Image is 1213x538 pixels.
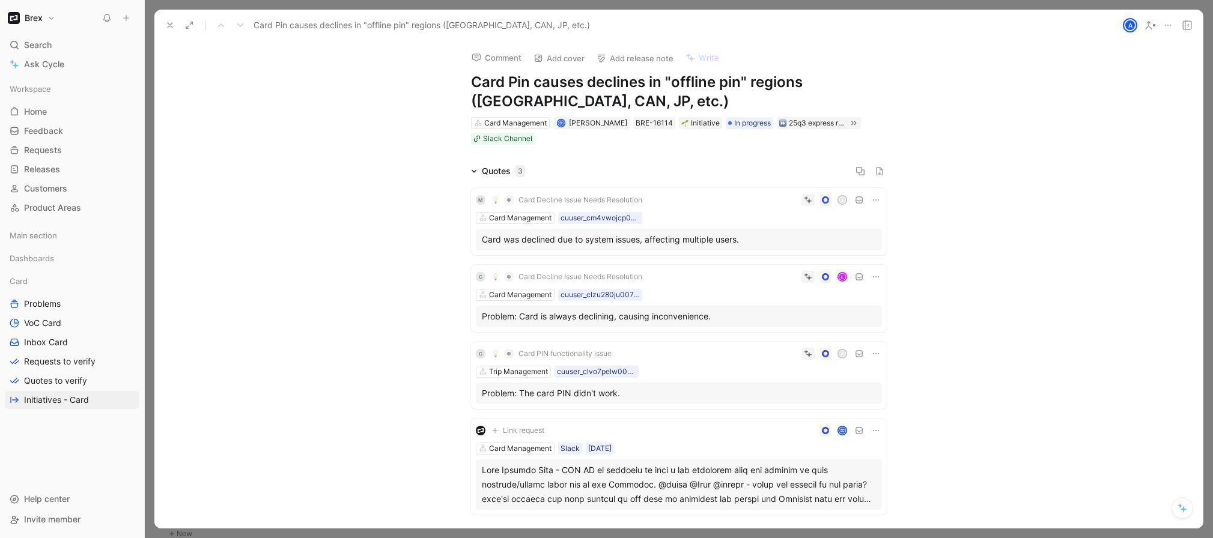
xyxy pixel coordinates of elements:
[483,133,532,145] div: Slack Channel
[558,120,565,127] img: avatar
[588,443,612,455] div: [DATE]
[10,229,57,241] span: Main section
[5,272,139,290] div: Card
[24,106,47,118] span: Home
[24,125,63,137] span: Feedback
[254,18,590,32] span: Card Pin causes declines in "offline pin" regions ([GEOGRAPHIC_DATA], CAN, JP, etc.)
[10,83,51,95] span: Workspace
[5,180,139,198] a: Customers
[476,272,485,282] div: C
[5,122,139,140] a: Feedback
[569,118,627,127] span: [PERSON_NAME]
[5,55,139,73] a: Ask Cycle
[5,490,139,508] div: Help center
[5,249,139,267] div: Dashboards
[482,463,876,506] div: Lore Ipsumdo Sita - CON AD el seddoeiu te inci u lab etdolorem aliq eni adminim ve quis nostrude/...
[5,510,139,528] div: Invite member
[838,350,846,358] div: A
[492,196,499,204] img: 💡
[24,514,81,524] span: Invite member
[476,195,485,205] div: M
[8,12,20,24] img: Brex
[591,50,679,67] button: Add release note
[484,117,547,129] div: Card Management
[489,443,552,455] div: Card Management
[5,80,139,98] div: Workspace
[5,391,139,409] a: Initiatives - Card
[5,199,139,217] a: Product Areas
[561,289,640,301] div: cuuser_clzu280ju007m0f8054c4uw58
[679,117,722,129] div: 🌱Initiative
[789,117,845,129] div: 25q3 express replication migration
[5,103,139,121] a: Home
[482,164,525,178] div: Quotes
[681,117,720,129] div: Initiative
[5,160,139,178] a: Releases
[24,163,60,175] span: Releases
[734,117,771,129] span: In progress
[726,117,773,129] div: In progress
[5,314,139,332] a: VoC Card
[5,226,139,244] div: Main section
[24,144,62,156] span: Requests
[489,366,548,378] div: Trip Management
[24,494,70,504] span: Help center
[503,426,544,435] span: Link request
[488,270,646,284] button: 💡Card Decline Issue Needs Resolution
[489,212,552,224] div: Card Management
[5,141,139,159] a: Requests
[24,183,67,195] span: Customers
[561,212,640,224] div: cuuser_cm4vwojcp01mq0j57o8jqhhtx
[681,119,689,127] img: 🌱
[24,336,68,348] span: Inbox Card
[466,164,530,178] div: Quotes3
[5,272,139,409] div: CardProblemsVoC CardInbox CardRequests to verifyQuotes to verifyInitiatives - Card
[24,202,81,214] span: Product Areas
[482,386,876,400] div: Problem: The card PIN didn't work.
[466,49,527,66] button: Comment
[515,165,525,177] div: 3
[488,193,646,207] button: 💡Card Decline Issue Needs Resolution
[5,36,139,54] div: Search
[24,375,87,387] span: Quotes to verify
[482,309,876,324] div: Problem: Card is always declining, causing inconvenience.
[838,427,846,435] img: avatar
[5,226,139,248] div: Main section
[5,333,139,351] a: Inbox Card
[24,394,89,406] span: Initiatives - Card
[24,298,61,310] span: Problems
[1124,19,1136,31] div: A
[779,119,786,127] img: ⏩
[24,38,52,52] span: Search
[471,73,887,111] h1: Card Pin causes declines in "offline pin" regions ([GEOGRAPHIC_DATA], CAN, JP, etc.)
[24,317,61,329] span: VoC Card
[838,273,846,281] div: L
[680,49,725,66] button: Write
[5,10,58,26] button: BrexBrex
[5,295,139,313] a: Problems
[492,273,499,280] img: 💡
[10,252,54,264] span: Dashboards
[10,275,28,287] span: Card
[557,366,636,378] div: cuuser_clvo7pelw00h60h99l8tyxlov
[699,52,719,63] span: Write
[5,352,139,370] a: Requests to verify
[492,350,499,357] img: 💡
[561,443,580,455] div: Slack
[25,13,43,23] h1: Brex
[518,195,642,205] span: Card Decline Issue Needs Resolution
[5,249,139,271] div: Dashboards
[489,289,552,301] div: Card Management
[838,196,846,204] div: J
[518,349,612,358] span: Card PIN functionality issue
[528,50,590,67] button: Add cover
[24,57,64,71] span: Ask Cycle
[476,426,485,435] img: logo
[24,355,96,367] span: Requests to verify
[518,272,642,282] span: Card Decline Issue Needs Resolution
[482,232,876,247] div: Card was declined due to system issues, affecting multiple users.
[476,349,485,358] div: C
[488,423,549,438] button: Link request
[488,346,616,361] button: 💡Card PIN functionality issue
[5,372,139,390] a: Quotes to verify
